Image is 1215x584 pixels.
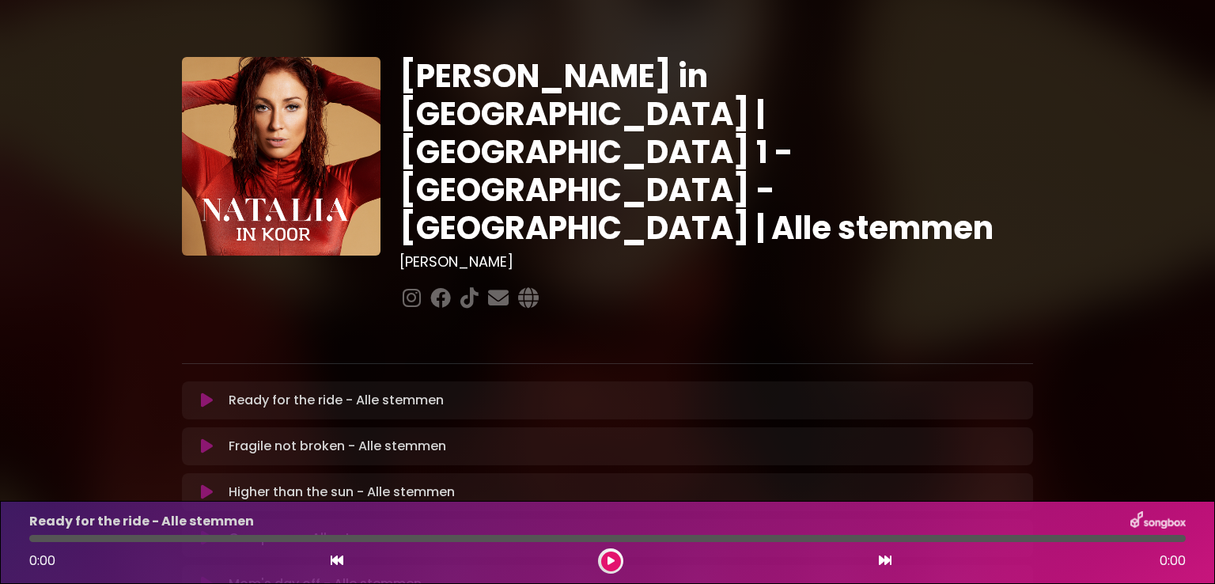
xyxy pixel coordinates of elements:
[229,437,446,456] p: Fragile not broken - Alle stemmen
[29,552,55,570] span: 0:00
[1130,511,1186,532] img: songbox-logo-white.png
[182,57,380,256] img: YTVS25JmS9CLUqXqkEhs
[229,391,444,410] p: Ready for the ride - Alle stemmen
[229,483,455,502] p: Higher than the sun - Alle stemmen
[1160,552,1186,571] span: 0:00
[399,253,1033,271] h3: [PERSON_NAME]
[29,512,254,531] p: Ready for the ride - Alle stemmen
[399,57,1033,247] h1: [PERSON_NAME] in [GEOGRAPHIC_DATA] | [GEOGRAPHIC_DATA] 1 - [GEOGRAPHIC_DATA] - [GEOGRAPHIC_DATA] ...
